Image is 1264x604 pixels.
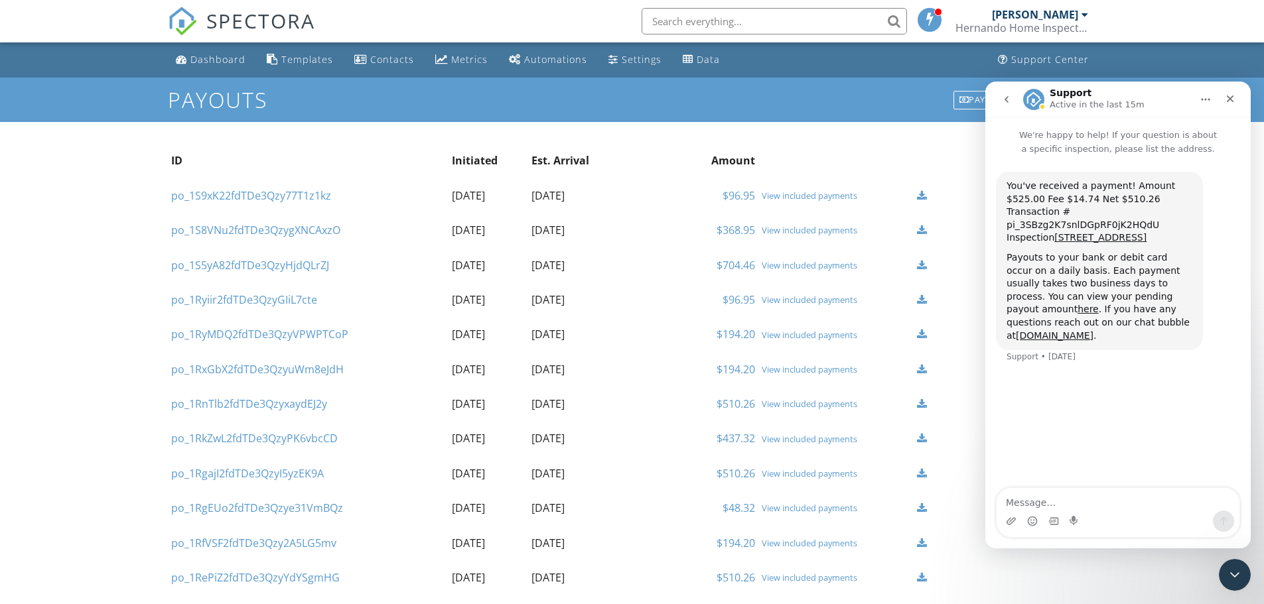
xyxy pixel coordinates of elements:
a: Automations (Basic) [504,48,593,72]
td: [DATE] [449,526,528,560]
a: po_1S9xK22fdTDe3Qzy77T1z1kz [171,188,331,203]
div: Data [697,53,720,66]
a: po_1S8VNu2fdTDe3QzygXNCAxzO [171,223,340,237]
td: [DATE] [528,491,626,525]
div: Support Center [1011,53,1089,66]
input: Search everything... [642,8,907,34]
td: [DATE] [449,560,528,595]
div: Contacts [370,53,414,66]
a: $194.20 [717,536,755,550]
span: SPECTORA [206,7,315,34]
a: po_1RyMDQ2fdTDe3QzyVPWPTCoP [171,327,348,341]
td: [DATE] [528,526,626,560]
a: View included payments [762,503,910,513]
div: Hernando Home Inspector [955,21,1088,34]
th: Initiated [449,143,528,178]
iframe: Intercom live chat [985,82,1251,548]
a: Metrics [430,48,493,72]
td: [DATE] [449,352,528,387]
td: [DATE] [449,387,528,421]
a: View included payments [762,190,910,201]
img: The Best Home Inspection Software - Spectora [168,7,197,36]
th: Est. Arrival [528,143,626,178]
td: [DATE] [528,387,626,421]
div: Automations [524,53,587,66]
a: $437.32 [717,431,755,446]
a: $48.32 [723,501,755,515]
a: Data [677,48,725,72]
a: po_1Ryiir2fdTDe3QzyGIiL7cte [171,292,317,307]
a: View included payments [762,398,910,409]
a: View included payments [762,572,910,583]
a: View included payments [762,538,910,548]
td: [DATE] [528,456,626,491]
a: po_1RnTlb2fdTDe3QzyxaydEJ2y [171,396,327,411]
td: [DATE] [449,282,528,317]
a: Templates [261,48,338,72]
div: Templates [281,53,333,66]
a: View included payments [762,364,910,375]
td: [DATE] [528,352,626,387]
div: [PERSON_NAME] [992,8,1078,21]
a: po_1RxGbX2fdTDe3QzyuWm8eJdH [171,362,344,377]
div: Metrics [451,53,488,66]
th: ID [168,143,449,178]
a: View included payments [762,260,910,271]
a: Contacts [349,48,419,72]
a: $96.95 [723,188,755,203]
a: Dashboard [171,48,251,72]
td: [DATE] [528,317,626,351]
a: $194.20 [717,327,755,341]
a: $194.20 [717,362,755,377]
td: [DATE] [449,317,528,351]
a: $510.26 [717,396,755,411]
div: View included payments [762,434,910,444]
a: po_1S5yA82fdTDe3QzyHjdQLrZJ [171,258,329,272]
a: $704.46 [717,258,755,272]
a: po_1RfVSF2fdTDe3Qzy2A5LG5mv [171,536,336,550]
a: $510.26 [717,570,755,585]
div: Settings [622,53,662,66]
td: [DATE] [449,248,528,282]
a: po_1RkZwL2fdTDe3QzyPK6vbcCD [171,431,338,446]
a: View included payments [762,225,910,235]
a: Payments [952,90,1023,111]
a: View included payments [762,330,910,340]
td: [DATE] [449,491,528,525]
a: po_1RgajI2fdTDe3QzyI5yzEK9A [171,466,324,481]
div: View included payments [762,294,910,305]
td: [DATE] [449,456,528,491]
td: [DATE] [528,421,626,455]
td: [DATE] [528,282,626,317]
div: Dashboard [190,53,246,66]
td: [DATE] [528,248,626,282]
td: [DATE] [528,560,626,595]
td: [DATE] [449,178,528,213]
th: Amount [626,143,758,178]
div: Payments [953,91,1022,109]
td: [DATE] [528,213,626,247]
